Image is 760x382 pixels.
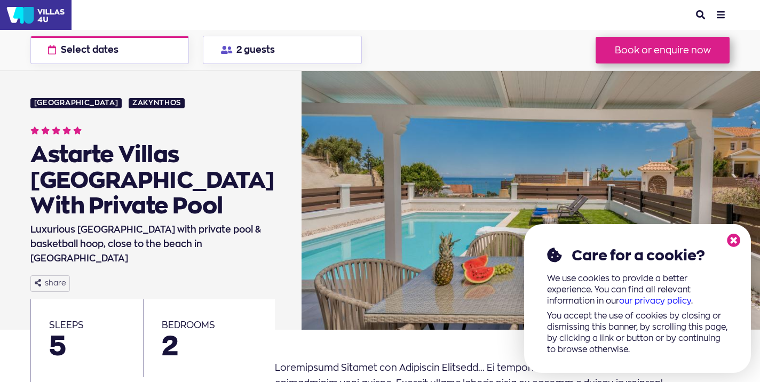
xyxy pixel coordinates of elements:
[547,311,729,355] p: You accept the use of cookies by closing or dismissing this banner, by scrolling this page, by cl...
[30,275,70,292] button: share
[30,220,274,266] h1: Luxurious [GEOGRAPHIC_DATA] with private pool & basketball hoop, close to the beach in [GEOGRAPHI...
[30,141,274,218] div: Astarte Villas [GEOGRAPHIC_DATA] With Private Pool
[547,246,729,264] h2: Care for a cookie?
[49,332,125,359] span: 5
[162,319,215,330] span: bedrooms
[30,98,122,108] a: [GEOGRAPHIC_DATA]
[129,98,185,108] a: Zakynthos
[596,37,730,63] button: Book or enquire now
[30,36,189,64] button: Select dates
[547,273,729,307] p: We use cookies to provide a better experience. You can find all relevant information in our .
[61,45,118,54] span: Select dates
[203,36,361,64] button: 2 guests
[619,296,691,306] a: our privacy policy
[49,319,84,330] span: sleeps
[162,332,256,359] span: 2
